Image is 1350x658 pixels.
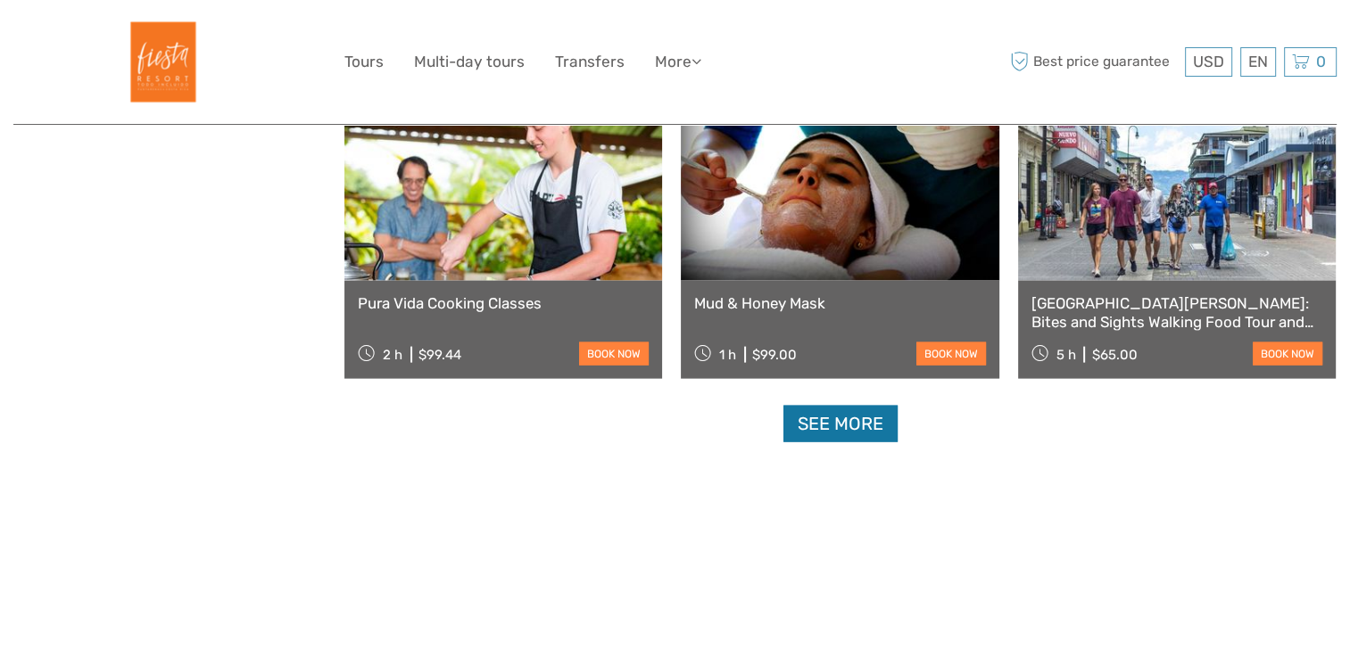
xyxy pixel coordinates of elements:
a: book now [1253,342,1322,366]
span: 0 [1313,53,1329,70]
a: Pura Vida Cooking Classes [358,294,649,312]
div: $99.44 [418,347,461,363]
button: Open LiveChat chat widget [205,28,227,49]
span: 1 h [719,347,736,363]
span: USD [1193,53,1224,70]
a: Tours [344,49,384,75]
a: book now [579,342,649,366]
a: [GEOGRAPHIC_DATA][PERSON_NAME]: Bites and Sights Walking Food Tour and [GEOGRAPHIC_DATA] [1031,294,1322,331]
a: book now [916,342,986,366]
a: Multi-day tours [414,49,525,75]
span: Best price guarantee [1006,47,1180,77]
a: More [655,49,701,75]
a: Mud & Honey Mask [694,294,985,312]
div: $99.00 [752,347,797,363]
a: See more [783,406,898,442]
a: Transfers [555,49,625,75]
p: We're away right now. Please check back later! [25,31,202,45]
span: 2 h [383,347,402,363]
div: EN [1240,47,1276,77]
img: Fiesta Resort [112,13,209,111]
span: 5 h [1056,347,1075,363]
div: $65.00 [1091,347,1137,363]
